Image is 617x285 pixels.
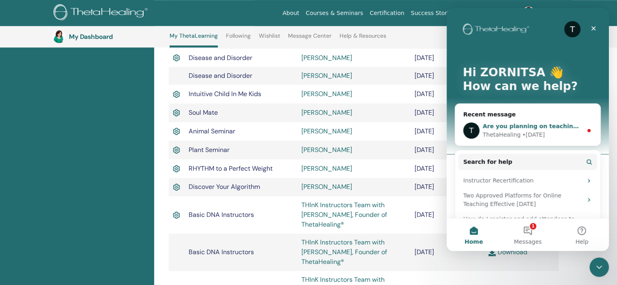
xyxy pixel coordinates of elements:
a: [PERSON_NAME] [301,54,352,62]
button: Messages [54,210,108,243]
span: Search for help [17,150,66,158]
td: [DATE] [411,141,485,159]
a: [PERSON_NAME] [301,182,352,191]
a: Store [494,6,516,21]
div: How do I register and add attendees to my seminars? [12,204,150,227]
a: Help & Resources [340,32,386,45]
a: THInK Instructors Team with [PERSON_NAME], Founder of ThetaHealing® [301,201,387,229]
img: Active Certificate [173,53,180,63]
a: About [279,6,302,21]
span: Basic DNA Instructors [189,210,254,219]
a: [PERSON_NAME] [301,164,352,173]
span: Animal Seminar [189,127,235,135]
img: Active Certificate [173,182,180,193]
a: Message Center [288,32,331,45]
img: default.jpg [53,30,66,43]
span: RHYTHM to a Perfect Weight [189,164,273,173]
span: Messages [67,231,95,236]
button: Help [108,210,162,243]
td: [DATE] [411,122,485,141]
span: Soul Mate [189,108,218,117]
button: Search for help [12,146,150,162]
a: Download [488,248,527,256]
a: [PERSON_NAME] [301,146,352,154]
img: Active Certificate [173,89,180,100]
span: Plant Seminar [189,146,230,154]
a: [PERSON_NAME] [301,127,352,135]
td: [DATE] [411,178,485,197]
a: [PERSON_NAME] [301,71,352,80]
span: Are you planning on teaching this seminar? If so, can you share with us when you attended the Ins... [36,115,400,121]
div: Instructor Recertification [17,168,136,177]
img: default.jpg [522,6,535,19]
img: Active Certificate [173,126,180,137]
span: Basic DNA Instructors [189,248,254,256]
div: Instructor Recertification [12,165,150,180]
a: Courses & Seminars [303,6,367,21]
div: Two Approved Platforms for Online Teaching Effective [DATE] [12,180,150,204]
img: Active Certificate [173,145,180,155]
img: Active Certificate [173,210,180,221]
td: [DATE] [411,234,485,271]
img: logo.png [54,4,150,22]
a: [PERSON_NAME] [301,90,352,98]
a: Success Stories [408,6,458,21]
span: Help [129,231,142,236]
div: • [DATE] [75,122,98,131]
a: [PERSON_NAME] [301,108,352,117]
span: Disease and Disorder [189,71,252,80]
td: [DATE] [411,159,485,178]
td: [DATE] [411,67,485,85]
a: Wishlist [259,32,280,45]
img: Active Certificate [173,163,180,174]
div: Close [140,13,154,28]
a: Certification [366,6,407,21]
td: [DATE] [411,85,485,103]
span: Intuitive Child In Me Kids [189,90,261,98]
div: Two Approved Platforms for Online Teaching Effective [DATE] [17,183,136,200]
td: [DATE] [411,103,485,122]
span: Disease and Disorder [189,54,252,62]
div: ThetaHealing [36,122,74,131]
div: How do I register and add attendees to my seminars? [17,207,136,224]
span: Home [18,231,36,236]
img: download.svg [488,249,496,256]
a: My ThetaLearning [170,32,218,47]
a: Resources [458,6,494,21]
td: [DATE] [411,49,485,67]
td: [DATE] [411,196,485,234]
span: Discover Your Algorithm [189,182,260,191]
iframe: Intercom live chat [447,8,609,251]
iframe: Intercom live chat [589,257,609,277]
img: Active Certificate [173,107,180,118]
a: Following [226,32,251,45]
a: THInK Instructors Team with [PERSON_NAME], Founder of ThetaHealing® [301,238,387,266]
h3: My Dashboard [69,33,150,41]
